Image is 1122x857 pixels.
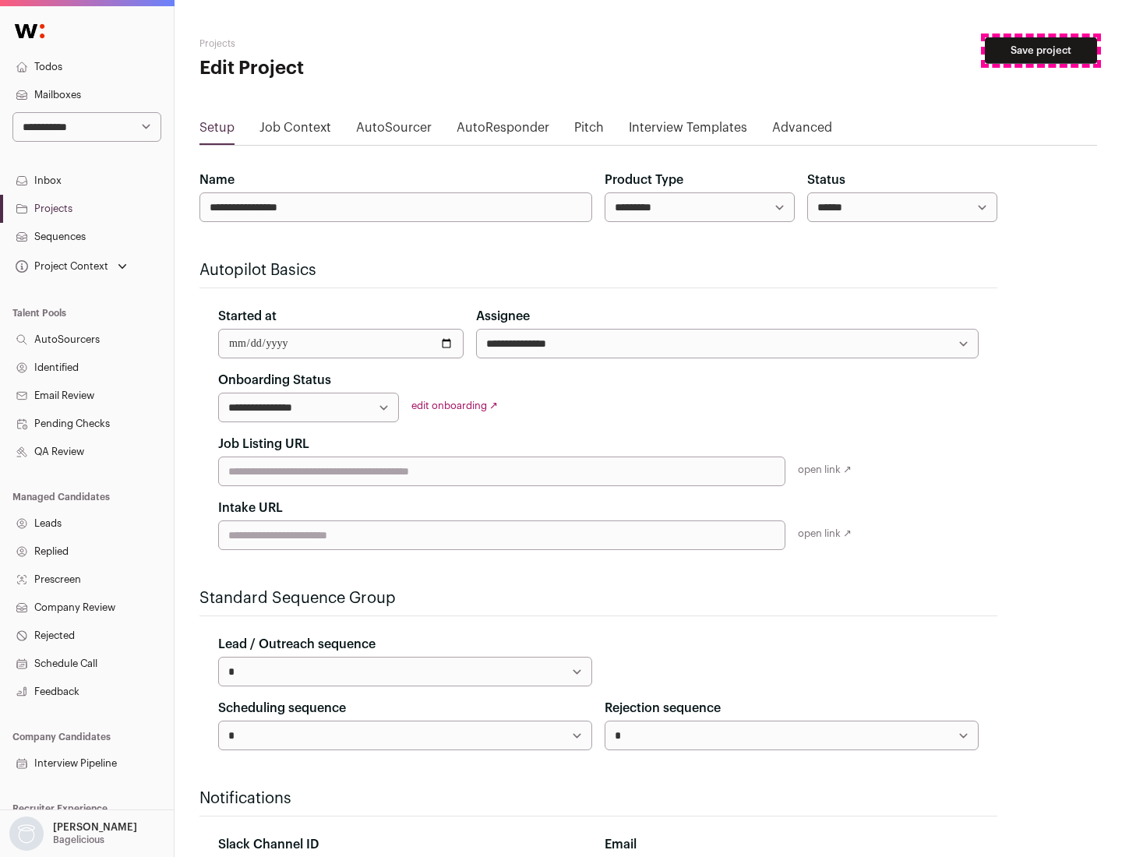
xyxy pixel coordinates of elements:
[199,171,235,189] label: Name
[772,118,832,143] a: Advanced
[218,635,376,654] label: Lead / Outreach sequence
[218,435,309,453] label: Job Listing URL
[199,788,997,809] h2: Notifications
[356,118,432,143] a: AutoSourcer
[629,118,747,143] a: Interview Templates
[605,171,683,189] label: Product Type
[6,816,140,851] button: Open dropdown
[53,834,104,846] p: Bagelicious
[476,307,530,326] label: Assignee
[199,37,499,50] h2: Projects
[218,699,346,718] label: Scheduling sequence
[457,118,549,143] a: AutoResponder
[6,16,53,47] img: Wellfound
[218,371,331,390] label: Onboarding Status
[199,118,235,143] a: Setup
[199,587,997,609] h2: Standard Sequence Group
[9,816,44,851] img: nopic.png
[12,256,130,277] button: Open dropdown
[53,821,137,834] p: [PERSON_NAME]
[218,307,277,326] label: Started at
[12,260,108,273] div: Project Context
[807,171,845,189] label: Status
[259,118,331,143] a: Job Context
[574,118,604,143] a: Pitch
[199,259,997,281] h2: Autopilot Basics
[218,499,283,517] label: Intake URL
[985,37,1097,64] button: Save project
[605,835,979,854] div: Email
[411,400,498,411] a: edit onboarding ↗
[199,56,499,81] h1: Edit Project
[218,835,319,854] label: Slack Channel ID
[605,699,721,718] label: Rejection sequence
